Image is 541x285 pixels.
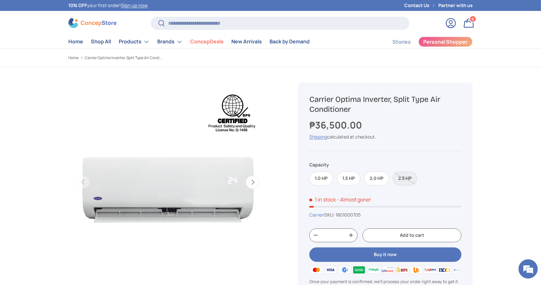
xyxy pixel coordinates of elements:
span: SKU: [325,212,335,218]
a: New Arrivals [231,35,262,48]
span: We're online! [37,81,89,146]
button: Buy it now [309,247,461,262]
img: billease [381,265,395,275]
a: Home [68,56,79,60]
nav: Secondary [377,35,473,48]
img: maya [366,265,380,275]
p: - Almost gone! [337,196,371,203]
img: metrobank [452,265,466,275]
a: Carrier [309,212,323,218]
a: Sign up now [121,2,147,8]
img: bdo [437,265,451,275]
img: visa [323,265,338,275]
span: 1 in stock [309,196,336,203]
span: | [323,212,361,218]
img: grabpay [352,265,366,275]
strong: 10% OFF [68,2,87,8]
textarea: Type your message and hit 'Enter' [3,175,122,198]
legend: Capacity [309,161,329,168]
div: Minimize live chat window [105,3,121,19]
a: ConcepDeals [190,35,224,48]
img: master [309,265,323,275]
span: 2 [472,16,474,21]
img: qrph [423,265,437,275]
a: Back by Demand [270,35,310,48]
nav: Breadcrumbs [68,55,283,61]
span: 1801000705 [336,212,361,218]
img: ubp [409,265,423,275]
label: Sold out [393,172,417,185]
p: your first order! . [68,2,149,9]
span: Personal Shopper [424,39,468,44]
a: Home [68,35,83,48]
img: bpi [395,265,409,275]
nav: Primary [68,35,310,48]
div: Chat with us now [33,36,108,44]
button: Add to cart [363,228,461,242]
a: Carrier Optima Inverter, Split Type Air Conditioner [85,56,162,60]
img: ConcepStore [68,18,116,28]
a: Shop All [91,35,111,48]
strong: ₱36,500.00 [309,119,364,131]
h1: Carrier Optima Inverter, Split Type Air Conditioner [309,94,461,114]
div: calculated at checkout. [309,133,461,140]
img: gcash [338,265,352,275]
a: Shipping [309,134,327,140]
a: Partner with us [438,2,473,9]
a: Contact Us [404,2,438,9]
summary: Brands [153,35,186,48]
summary: Products [115,35,153,48]
a: Personal Shopper [418,37,473,47]
a: Stories [392,36,411,48]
